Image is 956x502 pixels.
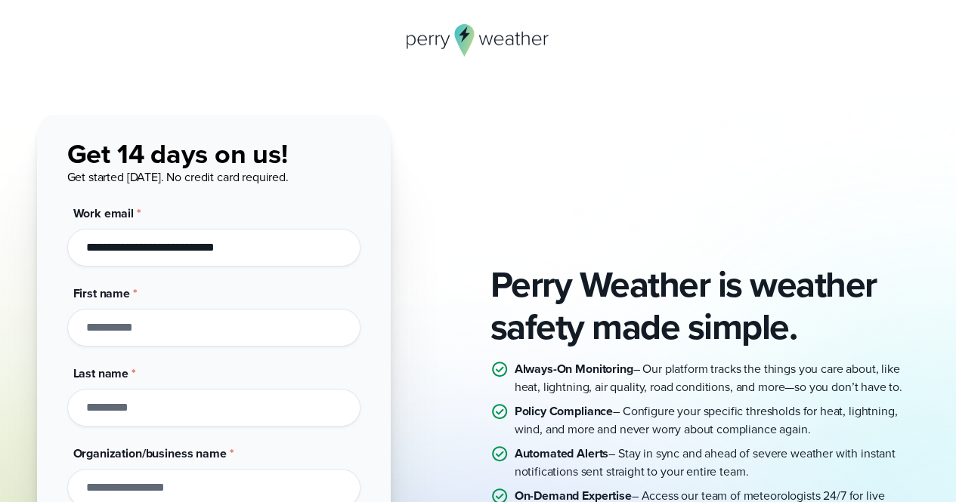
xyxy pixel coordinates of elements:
span: Get 14 days on us! [67,134,288,174]
p: – Configure your specific thresholds for heat, lightning, wind, and more and never worry about co... [515,402,920,439]
h2: Perry Weather is weather safety made simple. [490,263,920,348]
span: Work email [73,205,134,222]
strong: Automated Alerts [515,445,609,462]
strong: Always-On Monitoring [515,360,633,377]
strong: Policy Compliance [515,402,613,420]
span: Last name [73,365,129,382]
p: – Our platform tracks the things you care about, like heat, lightning, air quality, road conditio... [515,360,920,396]
span: First name [73,285,130,302]
p: – Stay in sync and ahead of severe weather with instant notifications sent straight to your entir... [515,445,920,481]
span: Get started [DATE]. No credit card required. [67,168,289,186]
span: Organization/business name [73,445,227,462]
